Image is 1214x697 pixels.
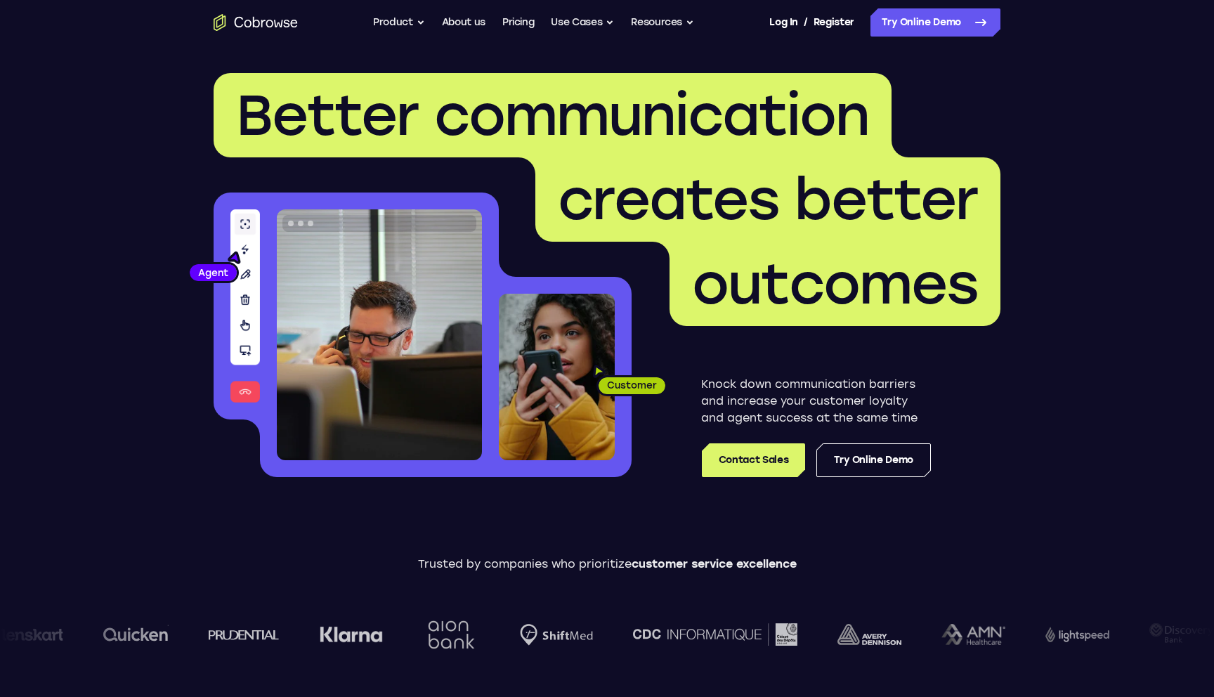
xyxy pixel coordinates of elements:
span: outcomes [692,250,978,318]
img: A customer holding their phone [499,294,615,460]
a: Register [814,8,854,37]
a: Go to the home page [214,14,298,31]
img: Shiftmed [518,624,592,646]
img: A customer support agent talking on the phone [277,209,482,460]
a: About us [442,8,485,37]
a: Try Online Demo [870,8,1000,37]
span: customer service excellence [632,557,797,571]
button: Product [373,8,425,37]
img: Aion Bank [422,606,478,663]
span: Better communication [236,82,869,149]
img: avery-dennison [836,624,900,645]
button: Resources [631,8,694,37]
img: prudential [207,629,278,640]
span: creates better [558,166,978,233]
img: AMN Healthcare [940,624,1004,646]
button: Use Cases [551,8,614,37]
a: Contact Sales [702,443,805,477]
img: CDC Informatique [632,623,796,645]
a: Pricing [502,8,535,37]
p: Knock down communication barriers and increase your customer loyalty and agent success at the sam... [701,376,931,426]
a: Log In [769,8,797,37]
a: Try Online Demo [816,443,931,477]
span: / [804,14,808,31]
img: Klarna [318,626,381,643]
